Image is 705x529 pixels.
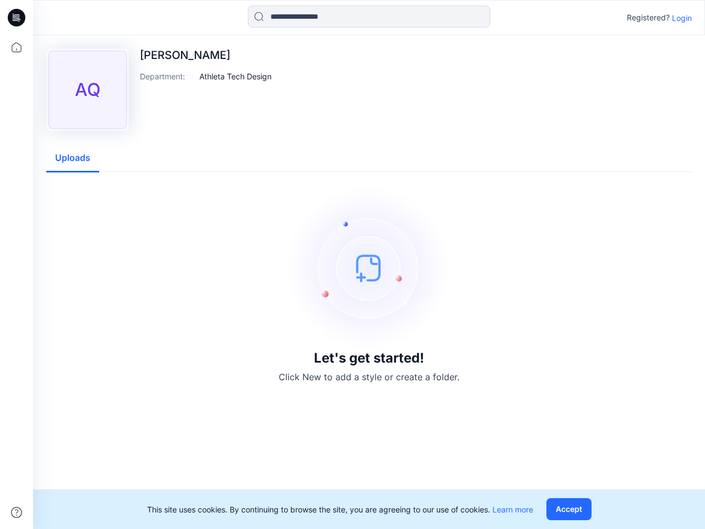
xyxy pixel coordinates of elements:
img: empty-state-image.svg [286,185,452,350]
p: Registered? [627,11,670,24]
p: [PERSON_NAME] [140,48,272,62]
a: Learn more [492,505,533,514]
p: This site uses cookies. By continuing to browse the site, you are agreeing to our use of cookies. [147,504,533,515]
p: Login [672,12,692,24]
h3: Let's get started! [314,350,424,366]
p: Athleta Tech Design [199,71,272,82]
button: Accept [546,498,592,520]
p: Department : [140,71,195,82]
button: Uploads [46,144,99,172]
div: AQ [48,51,127,129]
p: Click New to add a style or create a folder. [279,370,459,384]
